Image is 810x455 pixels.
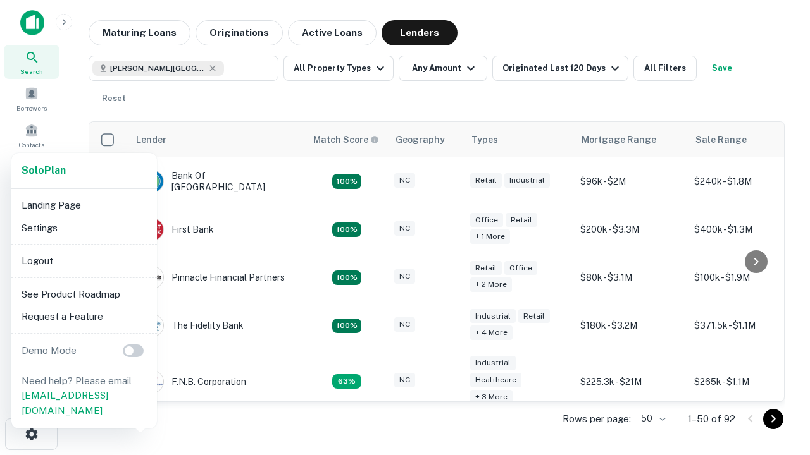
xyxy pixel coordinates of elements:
iframe: Chat Widget [747,354,810,415]
li: See Product Roadmap [16,283,152,306]
p: Need help? Please email [22,373,147,418]
li: Request a Feature [16,305,152,328]
strong: Solo Plan [22,164,66,176]
li: Landing Page [16,194,152,217]
li: Logout [16,250,152,272]
p: Demo Mode [16,343,82,358]
a: [EMAIL_ADDRESS][DOMAIN_NAME] [22,390,108,416]
li: Settings [16,217,152,240]
a: SoloPlan [22,163,66,178]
